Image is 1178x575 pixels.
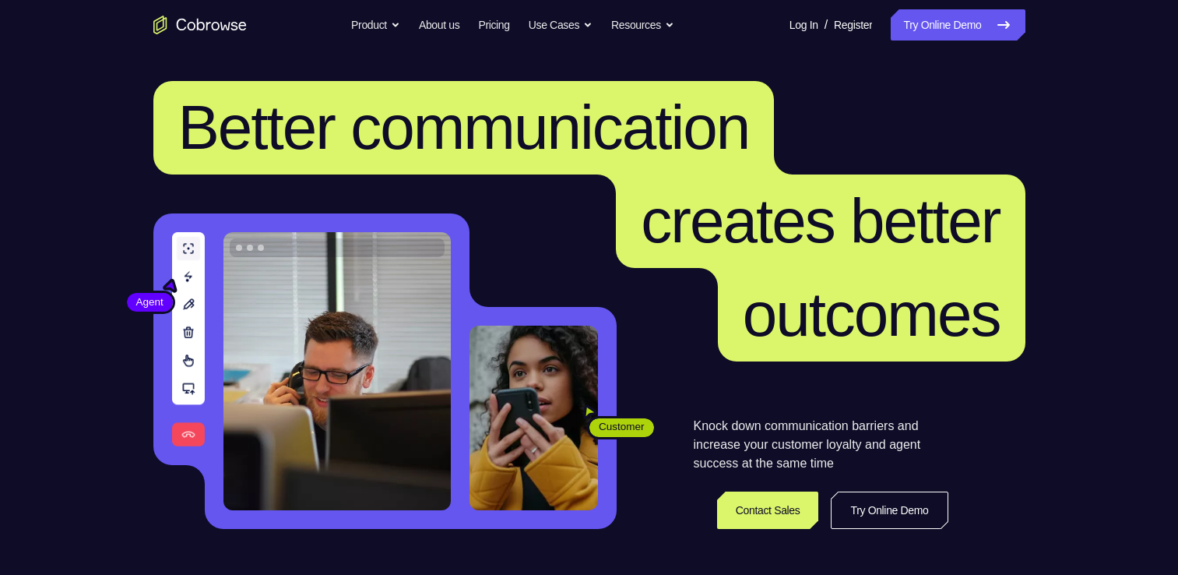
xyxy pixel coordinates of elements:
a: Pricing [478,9,509,41]
a: Try Online Demo [831,492,948,529]
a: Try Online Demo [891,9,1025,41]
button: Use Cases [529,9,593,41]
button: Resources [611,9,674,41]
span: outcomes [743,280,1000,349]
a: Contact Sales [717,492,819,529]
button: Product [351,9,400,41]
a: About us [419,9,459,41]
p: Knock down communication barriers and increase your customer loyalty and agent success at the sam... [694,417,948,473]
span: creates better [641,186,1000,256]
img: A customer holding their phone [469,326,598,510]
a: Register [834,9,872,41]
img: A customer support agent talking on the phone [223,232,451,510]
a: Go to the home page [153,16,247,34]
span: Better communication [178,93,750,162]
a: Log In [789,9,818,41]
span: / [825,16,828,34]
